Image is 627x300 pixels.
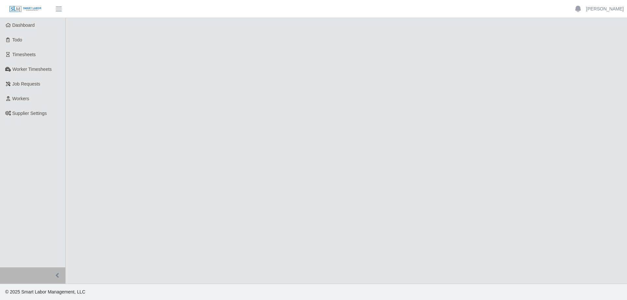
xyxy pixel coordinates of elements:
[586,6,624,12] a: [PERSON_NAME]
[5,289,85,294] span: © 2025 Smart Labor Management, LLC
[12,96,29,101] span: Workers
[12,67,52,72] span: Worker Timesheets
[12,23,35,28] span: Dashboard
[12,111,47,116] span: Supplier Settings
[12,37,22,42] span: Todo
[9,6,42,13] img: SLM Logo
[12,52,36,57] span: Timesheets
[12,81,40,87] span: Job Requests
